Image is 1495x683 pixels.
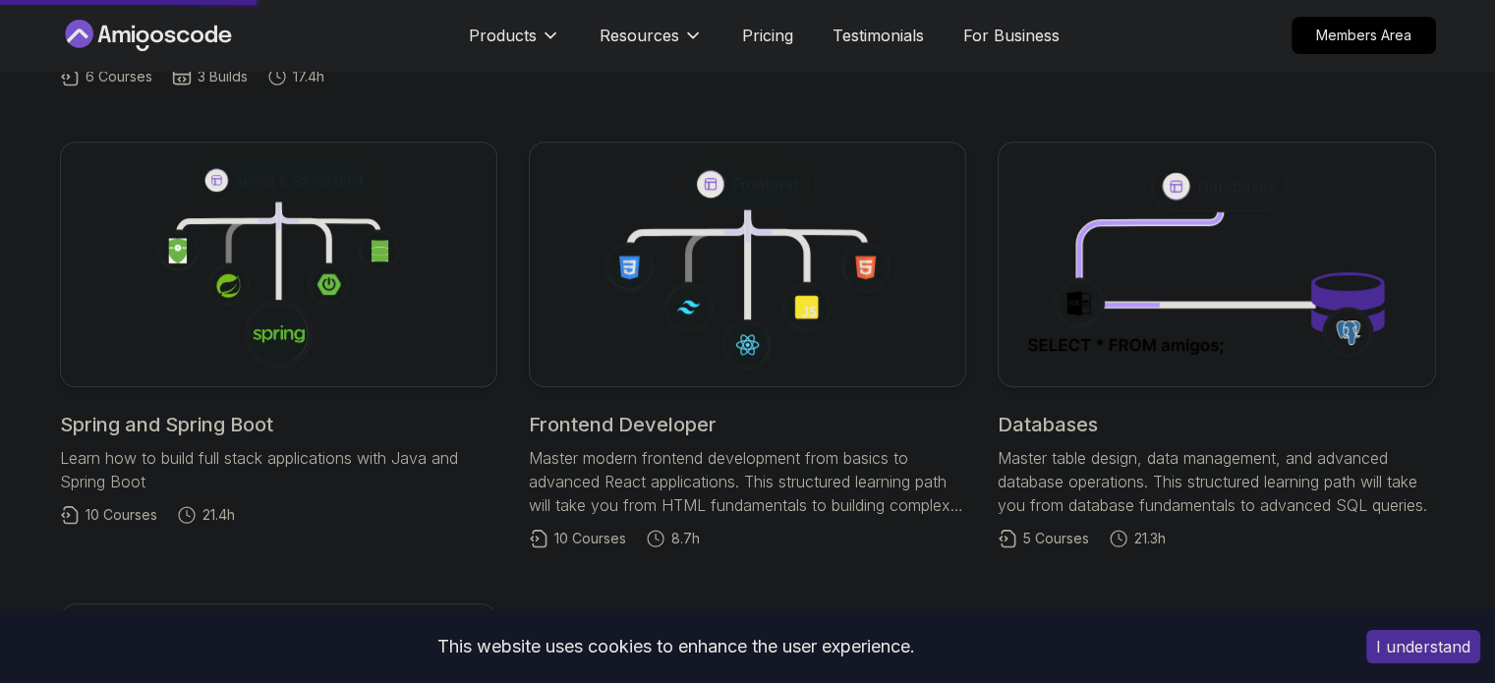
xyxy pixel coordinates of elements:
[86,505,157,525] span: 10 Courses
[469,24,560,63] button: Products
[600,24,703,63] button: Resources
[1293,18,1435,53] p: Members Area
[1373,560,1495,654] iframe: chat widget
[202,505,235,525] span: 21.4h
[15,625,1337,668] div: This website uses cookies to enhance the user experience.
[60,446,497,493] p: Learn how to build full stack applications with Java and Spring Boot
[469,24,537,47] p: Products
[1023,529,1089,548] span: 5 Courses
[742,24,793,47] a: Pricing
[60,411,497,438] h2: Spring and Spring Boot
[86,67,152,86] span: 6 Courses
[293,67,324,86] span: 17.4h
[963,24,1060,47] a: For Business
[833,24,924,47] a: Testimonials
[529,446,966,517] p: Master modern frontend development from basics to advanced React applications. This structured le...
[600,24,679,47] p: Resources
[1292,17,1436,54] a: Members Area
[60,142,497,525] a: Spring and Spring BootLearn how to build full stack applications with Java and Spring Boot10 Cour...
[998,446,1435,517] p: Master table design, data management, and advanced database operations. This structured learning ...
[1134,529,1166,548] span: 21.3h
[671,529,700,548] span: 8.7h
[1366,630,1480,663] button: Accept cookies
[554,529,626,548] span: 10 Courses
[198,67,248,86] span: 3 Builds
[529,142,966,548] a: Frontend DeveloperMaster modern frontend development from basics to advanced React applications. ...
[998,411,1435,438] h2: Databases
[529,411,966,438] h2: Frontend Developer
[998,142,1435,548] a: DatabasesMaster table design, data management, and advanced database operations. This structured ...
